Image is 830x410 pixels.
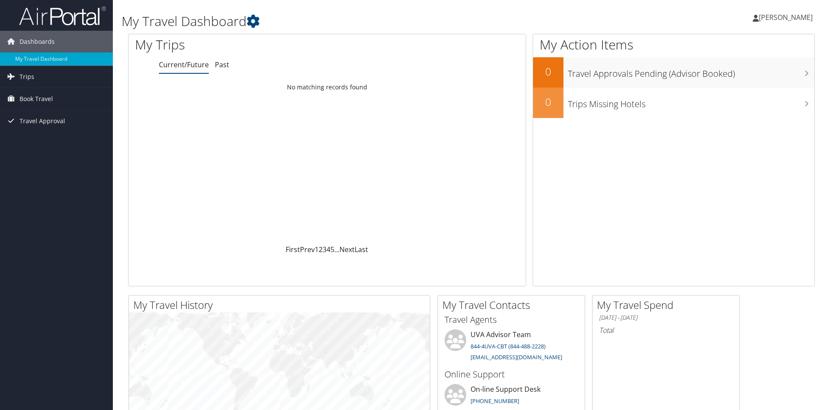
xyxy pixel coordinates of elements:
h3: Trips Missing Hotels [568,94,814,110]
a: [PERSON_NAME] [753,4,821,30]
a: Next [339,245,355,254]
span: Travel Approval [20,110,65,132]
a: [PHONE_NUMBER] [471,397,519,405]
a: 4 [326,245,330,254]
a: 2 [319,245,323,254]
a: 844-4UVA-CBT (844-488-2228) [471,342,546,350]
a: Prev [300,245,315,254]
h6: Total [599,325,733,335]
h1: My Trips [135,36,354,54]
h3: Travel Approvals Pending (Advisor Booked) [568,63,814,80]
a: Past [215,60,229,69]
span: Dashboards [20,31,55,52]
a: [EMAIL_ADDRESS][DOMAIN_NAME] [471,353,562,361]
a: 1 [315,245,319,254]
span: Book Travel [20,88,53,110]
a: 3 [323,245,326,254]
h1: My Travel Dashboard [122,12,588,30]
a: 0Travel Approvals Pending (Advisor Booked) [533,57,814,88]
a: Current/Future [159,60,209,69]
span: … [334,245,339,254]
h6: [DATE] - [DATE] [599,314,733,322]
h3: Travel Agents [445,314,578,326]
h1: My Action Items [533,36,814,54]
h2: My Travel History [133,298,430,312]
h2: 0 [533,64,563,79]
img: airportal-logo.png [19,6,106,26]
h3: Online Support [445,368,578,380]
a: 5 [330,245,334,254]
td: No matching records found [128,79,526,95]
h2: My Travel Spend [597,298,739,312]
a: Last [355,245,368,254]
h2: 0 [533,95,563,109]
a: First [286,245,300,254]
li: UVA Advisor Team [440,329,583,365]
h2: My Travel Contacts [442,298,585,312]
span: Trips [20,66,34,88]
a: 0Trips Missing Hotels [533,88,814,118]
span: [PERSON_NAME] [759,13,813,22]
